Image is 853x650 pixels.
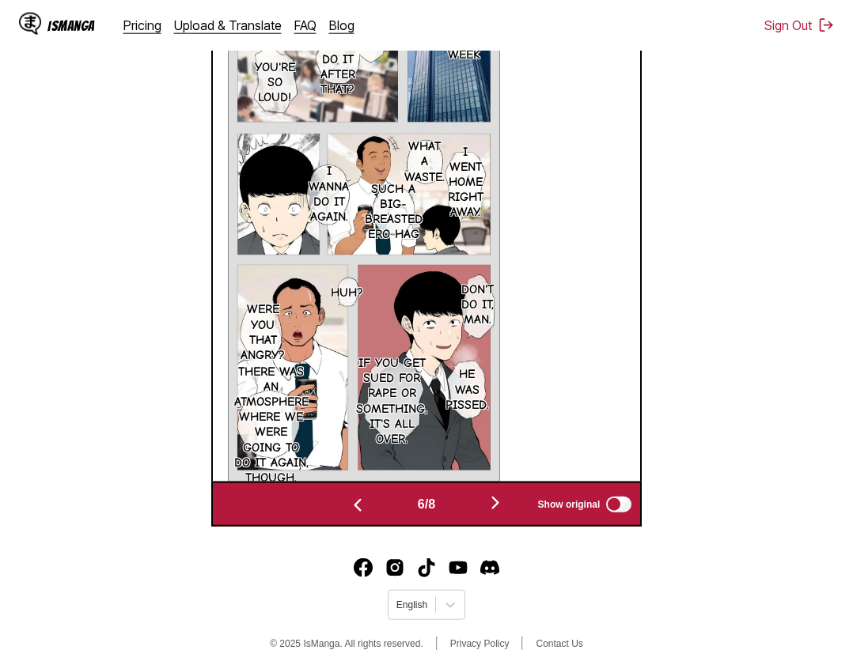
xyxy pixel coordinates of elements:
img: IsManga Instagram [385,558,404,577]
input: Select language [396,599,399,610]
p: I wanna do it again. [305,161,352,228]
p: What a waste. [401,136,448,188]
p: You're so loud! [252,57,298,109]
img: IsManga Facebook [354,558,373,577]
a: TikTok [417,558,436,577]
a: Privacy Policy [450,638,510,649]
img: Previous page [348,496,367,515]
img: Sign out [818,17,834,33]
img: IsManga Discord [480,558,499,577]
a: IsManga LogoIsManga [19,13,123,38]
img: IsManga Logo [19,13,41,35]
p: If you get sued for rape or something, it's all over. [353,353,430,450]
p: He was pissed. [442,364,492,416]
a: FAQ [294,17,317,33]
p: There was an atmosphere where we were going to do it again, though. [231,361,312,489]
p: Such a big-breasted ero hag [362,179,426,246]
a: Facebook [354,558,373,577]
img: IsManga YouTube [449,558,468,577]
p: Huh? [328,282,366,304]
img: Next page [486,493,505,512]
a: Contact Us [536,638,582,649]
a: Discord [480,558,499,577]
a: Blog [329,17,354,33]
span: 6 / 8 [418,497,435,512]
a: Instagram [385,558,404,577]
div: IsManga [47,18,95,33]
img: IsManga TikTok [417,558,436,577]
p: Were you that angry? [237,299,288,366]
input: Show original [606,497,631,512]
p: I went home right away. [445,142,487,224]
p: Did you do it after that? [317,18,358,100]
a: Upload & Translate [174,17,282,33]
a: Youtube [449,558,468,577]
button: Sign Out [764,17,834,33]
p: Don't do it, man. [458,279,497,331]
a: Pricing [123,17,161,33]
span: Show original [538,499,601,510]
span: © 2025 IsManga. All rights reserved. [270,638,423,649]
